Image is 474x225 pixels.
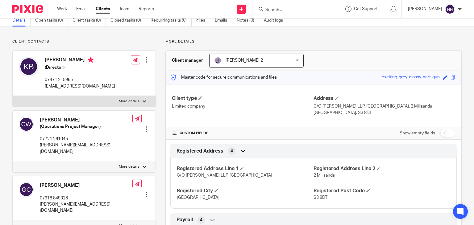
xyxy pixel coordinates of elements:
[314,95,455,102] h4: Address
[172,57,203,63] h3: Client manager
[214,57,222,64] img: JC%20Linked%20In.jpg
[231,148,233,154] span: 4
[314,103,455,109] p: C/O [PERSON_NAME] LLP, [GEOGRAPHIC_DATA], 2 Millsands
[40,136,132,142] p: 07721 261045
[19,117,34,132] img: svg%3E
[40,201,132,214] p: [PERSON_NAME][EMAIL_ADDRESS][DOMAIN_NAME]
[314,166,450,172] h4: Registered Address Line 2
[314,173,335,178] span: 2 Millsands
[119,164,139,169] p: More details
[119,99,139,104] p: More details
[96,6,110,12] a: Clients
[215,14,232,27] a: Emails
[19,182,34,197] img: svg%3E
[57,6,67,12] a: Work
[226,58,263,63] span: [PERSON_NAME] 2
[45,83,115,89] p: [EMAIL_ADDRESS][DOMAIN_NAME]
[40,195,132,201] p: 07918 849326
[73,14,106,27] a: Client tasks (0)
[19,57,39,76] img: svg%3E
[172,95,314,102] h4: Client type
[110,14,146,27] a: Closed tasks (0)
[177,188,314,194] h4: Registered City
[264,14,288,27] a: Audit logs
[165,39,462,44] p: More details
[40,124,132,130] h5: (Operations Project Manager)
[139,6,154,12] a: Reports
[177,173,272,178] span: C/O [PERSON_NAME] LLP, [GEOGRAPHIC_DATA]
[45,77,115,83] p: 07471 215965
[314,110,455,116] p: [GEOGRAPHIC_DATA], S3 8DT
[314,188,450,194] h4: Registered Post Code
[35,14,68,27] a: Open tasks (0)
[382,74,440,81] div: exciting-grey-glossy-nerf-gun
[177,148,223,154] span: Registered Address
[354,7,378,11] span: Get Support
[400,130,435,136] label: Show empty fields
[45,57,115,64] h4: [PERSON_NAME]
[40,182,132,189] h4: [PERSON_NAME]
[40,142,132,155] p: [PERSON_NAME][EMAIL_ADDRESS][DOMAIN_NAME]
[12,39,156,44] p: Client contacts
[12,5,43,13] img: Pixie
[177,166,314,172] h4: Registered Address Line 1
[40,117,132,123] h4: [PERSON_NAME]
[196,14,210,27] a: Files
[151,14,192,27] a: Recurring tasks (0)
[12,14,31,27] a: Details
[172,103,314,109] p: Limited company
[172,131,314,136] h4: CUSTOM FIELDS
[177,217,193,223] span: Payroll
[45,64,115,71] h5: (Director)
[76,6,86,12] a: Email
[408,6,442,12] p: [PERSON_NAME]
[177,195,219,200] span: [GEOGRAPHIC_DATA]
[237,14,259,27] a: Notes (0)
[265,7,320,13] input: Search
[314,195,327,200] span: S3 8DT
[119,6,129,12] a: Team
[88,57,94,63] i: Primary
[445,4,455,14] img: svg%3E
[200,217,202,223] span: 4
[170,74,277,80] p: Master code for secure communications and files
